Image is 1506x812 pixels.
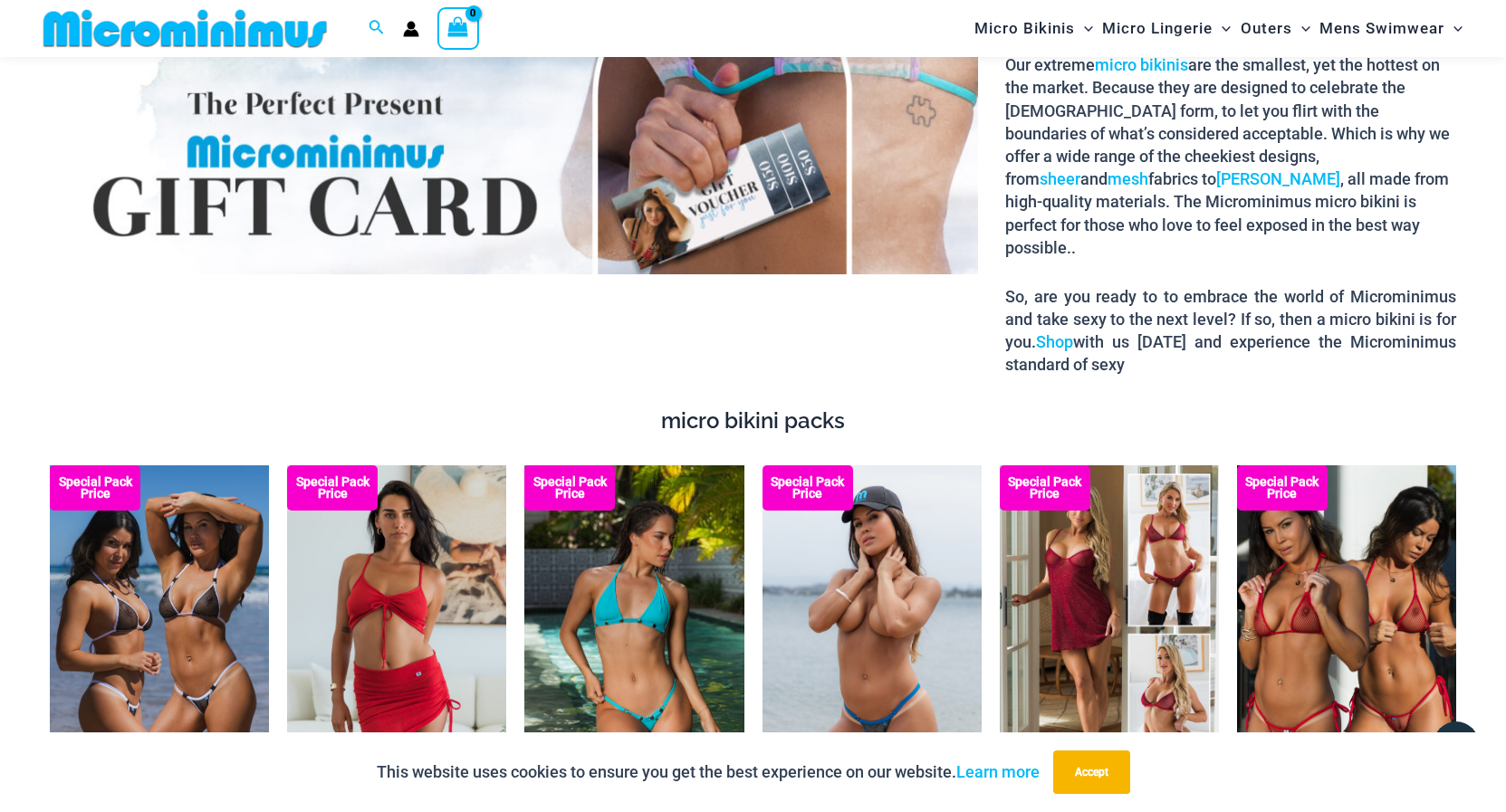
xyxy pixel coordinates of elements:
[763,465,982,794] img: Rebel Cap BlackElectric Blue 9939 Cap 07
[1102,5,1213,52] span: Micro Lingerie
[50,408,1456,435] h4: micro bikini packs
[50,53,978,274] img: Gift Card Banner 1680
[1005,53,1456,259] p: Our extreme are the smallest, yet the hottest on the market. Because they are designed to celebra...
[763,476,853,500] b: Special Pack Price
[287,465,506,794] img: Bahama Club Red 9170 Crop Top 5404 Skirt 01
[1237,465,1456,794] a: Summer Storm Red Tri Top Pack F Summer Storm Red Tri Top Pack BSummer Storm Red Tri Top Pack B
[1237,465,1456,794] img: Summer Storm Red Tri Top Pack F
[36,8,334,49] img: MM SHOP LOGO FLAT
[1241,5,1292,52] span: Outers
[1095,55,1188,74] a: micro bikinis
[403,21,419,37] a: Account icon link
[1444,5,1463,52] span: Menu Toggle
[377,759,1040,786] p: This website uses cookies to ensure you get the best experience on our website.
[1319,5,1444,52] span: Mens Swimwear
[287,476,378,500] b: Special Pack Price
[970,5,1098,52] a: Micro BikinisMenu ToggleMenu Toggle
[1000,465,1219,794] a: Guilty Pleasures Red Collection Pack F Guilty Pleasures Red Collection Pack BGuilty Pleasures Red...
[1040,169,1080,188] a: sheer
[1098,5,1235,52] a: Micro LingerieMenu ToggleMenu Toggle
[1000,465,1219,794] img: Guilty Pleasures Red Collection Pack F
[1075,5,1093,52] span: Menu Toggle
[1036,332,1073,351] a: Shop
[50,476,140,500] b: Special Pack Price
[287,465,506,794] a: Bahama Club Red 9170 Crop Top 5404 Skirt 01 Bahama Club Red 9170 Crop Top 5404 Skirt 05Bahama Clu...
[1053,750,1130,794] button: Accept
[1237,476,1328,500] b: Special Pack Price
[956,762,1040,781] a: Learn more
[524,465,743,794] a: Tight Rope Turquoise 319 Tri Top 4228 Thong Bottom 02 Tight Rope Turquoise 319 Tri Top 4228 Thong...
[437,7,479,49] a: View Shopping Cart, empty
[524,476,615,500] b: Special Pack Price
[1216,169,1340,188] a: [PERSON_NAME]
[974,5,1075,52] span: Micro Bikinis
[524,465,743,794] img: Tight Rope Turquoise 319 Tri Top 4228 Thong Bottom 02
[967,3,1470,54] nav: Site Navigation
[763,465,982,794] a: Rebel Cap BlackElectric Blue 9939 Cap 07 Rebel Cap WhiteElectric Blue 9939 Cap 07Rebel Cap WhiteE...
[369,17,385,40] a: Search icon link
[1236,5,1315,52] a: OutersMenu ToggleMenu Toggle
[1108,169,1148,188] a: mesh
[1000,476,1090,500] b: Special Pack Price
[50,465,269,794] a: Top Bum Pack Top Bum Pack bTop Bum Pack b
[1292,5,1310,52] span: Menu Toggle
[50,465,269,794] img: Top Bum Pack
[1315,5,1467,52] a: Mens SwimwearMenu ToggleMenu Toggle
[1005,285,1456,377] p: So, are you ready to to embrace the world of Microminimus and take sexy to the next level? If so,...
[1213,5,1231,52] span: Menu Toggle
